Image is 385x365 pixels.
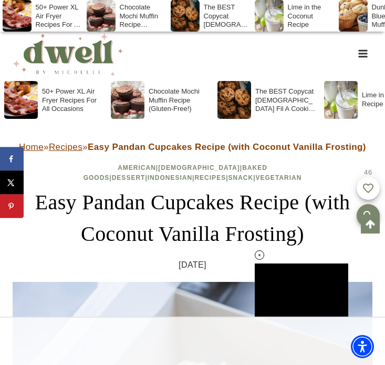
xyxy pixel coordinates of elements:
[84,164,302,181] span: | | | | | | |
[88,142,366,152] strong: Easy Pandan Cupcakes Recipe (with Coconut Vanilla Frosting)
[19,142,366,152] span: » »
[158,164,240,171] a: [DEMOGRAPHIC_DATA]
[13,32,123,76] img: DWELL by michelle
[256,174,302,181] a: Vegetarian
[228,174,254,181] a: Snack
[19,142,44,152] a: Home
[179,258,206,272] time: [DATE]
[194,174,226,181] a: Recipes
[49,142,82,152] a: Recipes
[351,335,374,358] div: Accessibility Menu
[353,45,372,62] button: Open menu
[114,328,272,354] iframe: Advertisement
[13,187,372,250] h1: Easy Pandan Cupcakes Recipe (with Coconut Vanilla Frosting)
[112,174,145,181] a: Dessert
[148,174,192,181] a: Indonesian
[361,215,380,234] a: Scroll to top
[118,164,156,171] a: American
